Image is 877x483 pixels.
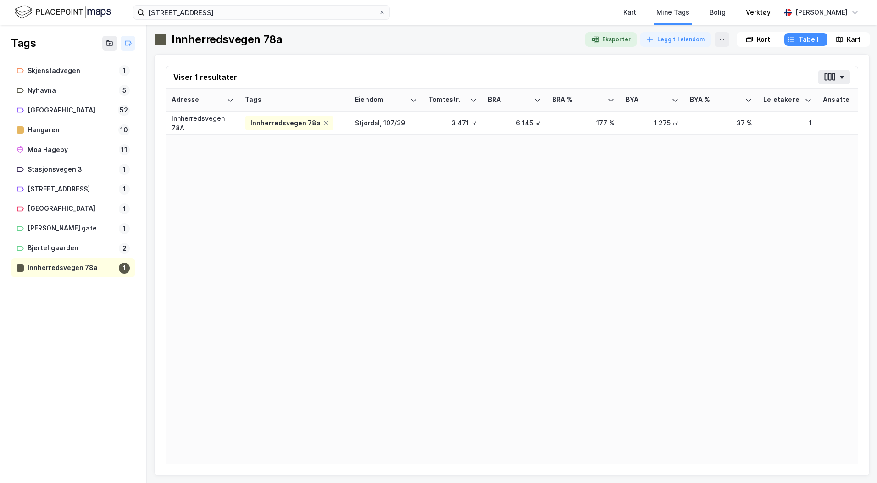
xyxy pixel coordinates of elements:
[831,439,877,483] div: Kontrollprogram for chat
[11,219,135,238] a: [PERSON_NAME] gate1
[28,223,115,234] div: [PERSON_NAME] gate
[428,118,477,128] div: 3 471 ㎡
[831,439,877,483] iframe: Chat Widget
[552,95,604,104] div: BRA %
[640,32,711,47] button: Legg til eiendom
[823,95,860,104] div: Ansatte
[355,95,406,104] div: Eiendom
[28,65,115,77] div: Skjenstadvegen
[585,32,637,47] button: Eksporter
[119,65,130,76] div: 1
[250,118,321,129] div: Innherredsvegen 78a
[799,34,819,45] div: Tabell
[626,118,679,128] div: 1 275 ㎡
[28,262,115,274] div: Innherredsvegen 78a
[428,95,466,104] div: Tomtestr.
[710,7,726,18] div: Bolig
[626,95,668,104] div: BYA
[11,140,135,159] a: Moa Hageby11
[690,118,752,128] div: 37 %
[245,95,344,104] div: Tags
[28,85,115,96] div: Nyhavna
[11,160,135,179] a: Stasjonsvegen 31
[11,180,135,199] a: [STREET_ADDRESS]1
[28,144,115,156] div: Moa Hageby
[656,7,689,18] div: Mine Tags
[28,203,115,214] div: [GEOGRAPHIC_DATA]
[173,72,237,83] div: Viser 1 resultater
[11,239,135,258] a: Bjerteligaarden2
[11,36,36,51] div: Tags
[118,105,130,116] div: 52
[28,105,114,116] div: [GEOGRAPHIC_DATA]
[28,242,115,254] div: Bjerteligaarden
[488,118,541,128] div: 6 145 ㎡
[757,34,770,45] div: Kort
[28,124,115,136] div: Hangaren
[11,258,135,277] a: Innherredsvegen 78a1
[795,7,848,18] div: [PERSON_NAME]
[172,95,223,104] div: Adresse
[119,164,130,175] div: 1
[355,118,417,128] div: Stjørdal, 107/39
[690,95,741,104] div: BYA %
[28,164,115,175] div: Stasjonsvegen 3
[15,4,111,20] img: logo.f888ab2527a4732fd821a326f86c7f29.svg
[552,118,615,128] div: 177 %
[119,184,130,195] div: 1
[763,95,801,104] div: Leietakere
[119,223,130,234] div: 1
[119,243,130,254] div: 2
[119,263,130,274] div: 1
[11,62,135,80] a: Skjenstadvegen1
[823,118,871,128] div: 4
[11,101,135,120] a: [GEOGRAPHIC_DATA]52
[488,95,530,104] div: BRA
[11,199,135,218] a: [GEOGRAPHIC_DATA]1
[746,7,771,18] div: Verktøy
[847,34,860,45] div: Kart
[623,7,636,18] div: Kart
[119,203,130,214] div: 1
[144,6,378,19] input: Søk på adresse, matrikkel, gårdeiere, leietakere eller personer
[119,144,130,155] div: 11
[119,85,130,96] div: 5
[11,121,135,140] a: Hangaren10
[172,113,234,133] div: Innherredsvegen 78A
[11,81,135,100] a: Nyhavna5
[172,32,282,47] div: Innherredsvegen 78a
[118,124,130,135] div: 10
[763,118,812,128] div: 1
[28,184,115,195] div: [STREET_ADDRESS]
